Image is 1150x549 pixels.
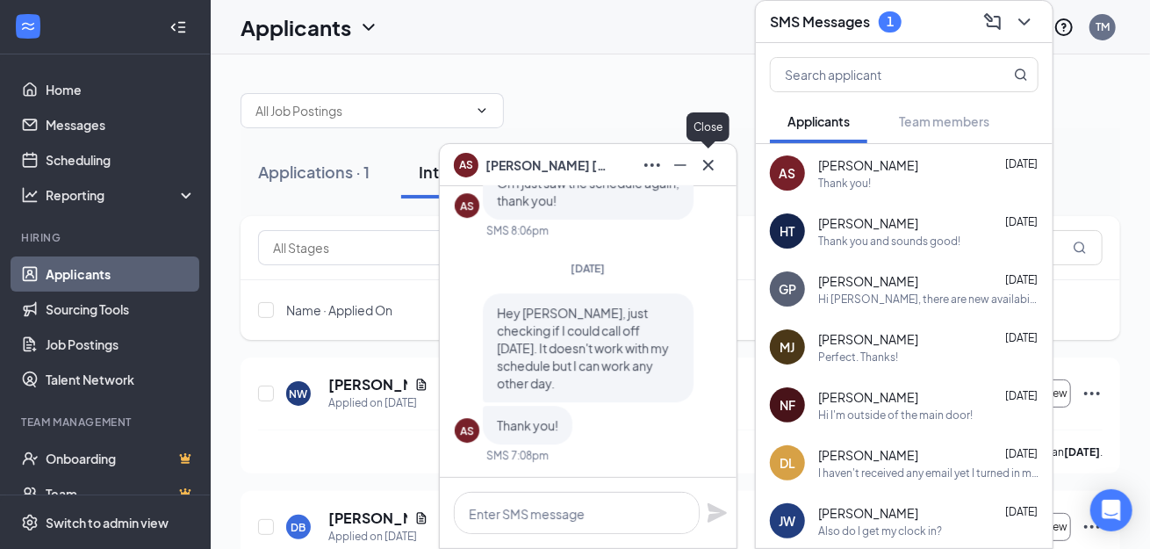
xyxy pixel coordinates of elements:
svg: Collapse [169,18,187,36]
div: AS [460,199,474,213]
span: [DATE] [1005,273,1038,286]
button: ComposeMessage [979,8,1007,36]
svg: Ellipses [1082,516,1103,538]
div: TM [1096,19,1110,34]
span: [PERSON_NAME] [PERSON_NAME] [485,155,608,175]
b: [DATE] [1064,445,1100,459]
div: HT [780,222,795,240]
div: Reporting [46,186,197,204]
div: SMS 7:08pm [486,448,549,463]
input: Search applicant [771,58,979,91]
div: 1 [887,14,894,29]
span: [DATE] [1005,505,1038,518]
span: [DATE] [1005,389,1038,402]
div: Hiring [21,230,192,245]
div: Team Management [21,415,192,430]
div: NF [780,396,795,414]
span: [PERSON_NAME] [818,272,918,290]
input: All Job Postings [255,101,468,120]
a: Home [46,72,196,107]
svg: WorkstreamLogo [19,18,37,35]
a: Sourcing Tools [46,292,196,327]
span: [PERSON_NAME] [818,156,918,174]
span: [PERSON_NAME] [818,330,918,348]
div: DB [291,520,306,535]
div: Applied on [DATE] [328,528,428,545]
svg: Ellipses [1082,383,1103,404]
div: I haven't received any email yet I turned in my ID and social security card [818,466,1039,480]
div: Open Intercom Messenger [1090,489,1132,531]
span: [DATE] [1005,215,1038,228]
a: TeamCrown [46,476,196,511]
svg: Cross [698,155,719,176]
button: ChevronDown [1010,8,1039,36]
span: Thank you! [497,417,558,433]
h1: Applicants [241,12,351,42]
div: SMS 8:06pm [486,223,549,238]
div: Applied on [DATE] [328,394,428,412]
span: [DATE] [1005,331,1038,344]
div: Switch to admin view [46,514,169,531]
span: Team members [899,113,989,129]
button: Ellipses [638,151,666,179]
span: Name · Applied On [286,301,392,319]
span: Hey [PERSON_NAME], just checking if I could call off [DATE]. It doesn't work with my schedule but... [497,305,669,391]
a: Talent Network [46,362,196,397]
div: GP [779,280,796,298]
input: All Stages [273,238,433,257]
a: Scheduling [46,142,196,177]
span: [DATE] [571,262,606,275]
a: Applicants [46,256,196,292]
svg: Minimize [670,155,691,176]
span: [PERSON_NAME] [818,446,918,464]
svg: MagnifyingGlass [1073,241,1087,255]
div: Interviews · 4 [419,161,519,183]
span: Applicants [787,113,850,129]
div: MJ [780,338,795,356]
a: Job Postings [46,327,196,362]
div: Applications · 1 [258,161,370,183]
div: Perfect. Thanks! [818,350,898,365]
div: Hi I'm outside of the main door! [818,408,973,423]
div: Hi [PERSON_NAME], there are new availabilities for an interview. This is a reminder to schedule y... [818,292,1039,307]
span: [PERSON_NAME] [818,504,918,522]
span: [DATE] [1005,447,1038,460]
svg: ChevronDown [475,104,489,118]
svg: QuestionInfo [1053,17,1075,38]
div: DL [780,454,795,472]
span: [PERSON_NAME] [818,214,918,232]
svg: ChevronDown [1014,11,1035,33]
div: Close [686,112,730,141]
div: NW [290,386,308,401]
svg: Settings [21,514,39,531]
button: Minimize [666,151,694,179]
a: Messages [46,107,196,142]
a: OnboardingCrown [46,441,196,476]
svg: ComposeMessage [982,11,1003,33]
span: [PERSON_NAME] [818,388,918,406]
svg: MagnifyingGlass [1014,68,1028,82]
svg: ChevronDown [358,17,379,38]
h3: SMS Messages [770,12,870,32]
div: JW [780,512,796,530]
div: Also do I get my clock in? [818,524,942,538]
button: Cross [694,151,722,179]
svg: Plane [707,502,728,524]
svg: Analysis [21,186,39,204]
div: Thank you! [818,176,871,191]
div: AS [780,164,796,182]
svg: Ellipses [642,155,663,176]
div: AS [460,423,474,438]
svg: Document [414,378,428,392]
div: Thank you and sounds good! [818,234,960,249]
h5: [PERSON_NAME] [328,375,407,394]
span: [DATE] [1005,157,1038,170]
h5: [PERSON_NAME] [328,509,407,528]
svg: Document [414,511,428,525]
